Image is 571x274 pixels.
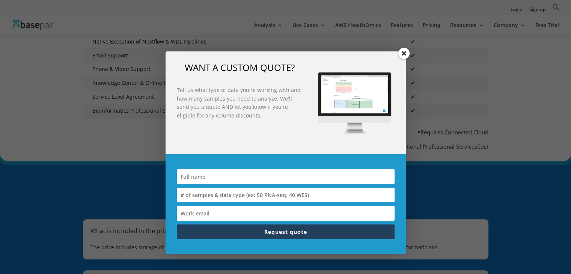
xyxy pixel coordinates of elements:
span: Request quote [264,228,307,235]
input: Full name [177,169,395,184]
iframe: Drift Widget Chat Controller [533,236,562,265]
iframe: Drift Widget Chat Window [416,110,566,241]
span: WANT A CUSTOM QUOTE? [185,61,295,74]
strong: Tell us what type of data you're working with and how many samples you need to analyze. We'll sen... [177,86,301,119]
input: # of samples & data type (ex: 50 RNA-seq, 40 WES) [177,188,395,202]
input: Work email [177,206,395,221]
button: Request quote [177,224,395,239]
